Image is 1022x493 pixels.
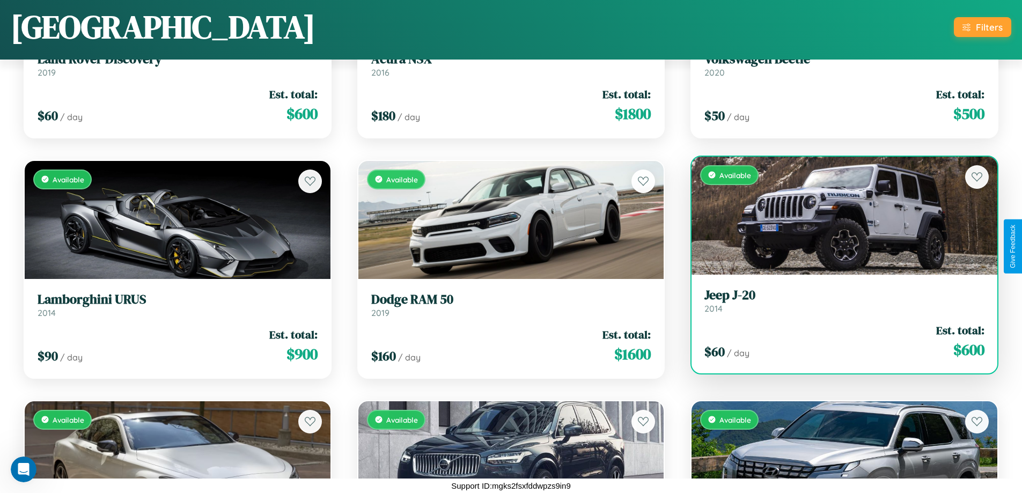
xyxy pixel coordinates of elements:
span: $ 90 [38,347,58,365]
span: $ 160 [371,347,396,365]
a: Dodge RAM 502019 [371,292,651,318]
span: 2019 [38,67,56,78]
a: Acura NSX2016 [371,51,651,78]
span: Est. total: [936,322,984,338]
span: $ 1600 [614,343,651,365]
iframe: Intercom live chat [11,457,36,482]
span: Est. total: [936,86,984,102]
span: Available [53,415,84,424]
span: / day [60,112,83,122]
span: 2020 [704,67,725,78]
a: Volkswagen Beetle2020 [704,51,984,78]
span: Available [386,415,418,424]
div: Give Feedback [1009,225,1017,268]
h3: Land Rover Discovery [38,51,318,67]
span: Est. total: [602,86,651,102]
a: Lamborghini URUS2014 [38,292,318,318]
h3: Volkswagen Beetle [704,51,984,67]
span: Est. total: [269,86,318,102]
span: / day [398,352,421,363]
span: $ 180 [371,107,395,124]
span: Available [719,415,751,424]
div: Filters [976,21,1003,33]
button: Filters [954,17,1011,37]
span: Est. total: [602,327,651,342]
h3: Jeep J-20 [704,288,984,303]
span: $ 900 [286,343,318,365]
span: Available [386,175,418,184]
span: Available [719,171,751,180]
h3: Acura NSX [371,51,651,67]
span: 2014 [38,307,56,318]
span: $ 500 [953,103,984,124]
span: $ 50 [704,107,725,124]
span: $ 1800 [615,103,651,124]
a: Land Rover Discovery2019 [38,51,318,78]
span: / day [727,348,749,358]
span: $ 600 [953,339,984,360]
span: 2019 [371,307,389,318]
span: 2014 [704,303,723,314]
span: $ 60 [704,343,725,360]
span: / day [60,352,83,363]
span: / day [398,112,420,122]
a: Jeep J-202014 [704,288,984,314]
span: $ 60 [38,107,58,124]
span: 2016 [371,67,389,78]
h1: [GEOGRAPHIC_DATA] [11,5,315,49]
h3: Dodge RAM 50 [371,292,651,307]
span: Est. total: [269,327,318,342]
h3: Lamborghini URUS [38,292,318,307]
span: $ 600 [286,103,318,124]
span: / day [727,112,749,122]
p: Support ID: mgks2fsxfddwpzs9in9 [451,479,571,493]
span: Available [53,175,84,184]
